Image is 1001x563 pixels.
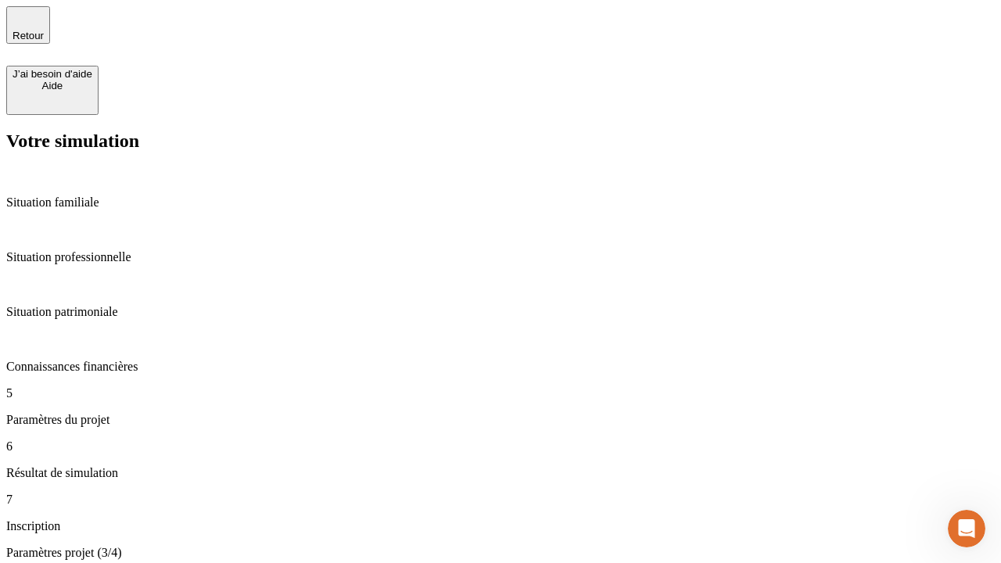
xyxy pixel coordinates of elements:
[948,510,985,547] iframe: Intercom live chat
[6,6,50,44] button: Retour
[6,305,995,319] p: Situation patrimoniale
[6,466,995,480] p: Résultat de simulation
[6,131,995,152] h2: Votre simulation
[6,66,99,115] button: J’ai besoin d'aideAide
[6,413,995,427] p: Paramètres du projet
[6,360,995,374] p: Connaissances financières
[6,250,995,264] p: Situation professionnelle
[6,546,995,560] p: Paramètres projet (3/4)
[6,439,995,454] p: 6
[13,68,92,80] div: J’ai besoin d'aide
[6,493,995,507] p: 7
[13,80,92,91] div: Aide
[6,195,995,210] p: Situation familiale
[13,30,44,41] span: Retour
[6,519,995,533] p: Inscription
[6,386,995,400] p: 5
